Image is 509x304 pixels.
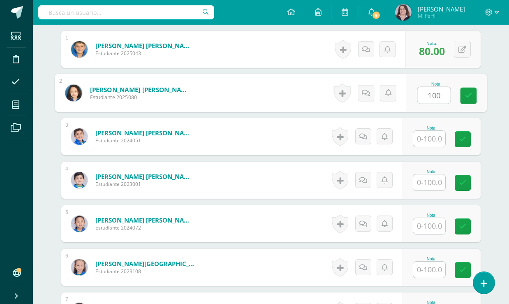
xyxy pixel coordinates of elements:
input: Busca un usuario... [38,5,214,19]
div: Nota [417,82,455,86]
img: 8e0573119bd1999db3235ff1fe6c8c00.png [71,216,88,232]
input: 0-100.0 [413,131,445,147]
span: Estudiante 2025043 [95,50,194,57]
input: 0-100.0 [413,262,445,278]
span: 80.00 [419,44,445,58]
span: Estudiante 2024072 [95,224,194,231]
a: [PERSON_NAME] [PERSON_NAME] [95,42,194,50]
div: Nota [413,126,449,130]
input: 0-100.0 [413,174,445,190]
input: 0-100.0 [418,87,451,104]
a: [PERSON_NAME] [PERSON_NAME] [95,129,194,137]
div: Nota: [419,40,445,46]
span: Estudiante 2023001 [95,181,194,188]
img: 96fc7b7ea18e702e1b56e557d9c3ccc2.png [395,4,412,21]
span: Estudiante 2025080 [90,94,192,101]
div: Nota [413,169,449,174]
img: 543020405c8c5550c495f32bd3a8ac68.png [71,172,88,188]
a: [PERSON_NAME] [PERSON_NAME] [95,216,194,224]
div: Nota [413,213,449,218]
img: 6f40292084610bb5089dcfe7703f5b2a.png [71,259,88,276]
div: Nota [413,257,449,261]
span: [PERSON_NAME] [418,5,465,13]
a: [PERSON_NAME][GEOGRAPHIC_DATA] [95,260,194,268]
a: [PERSON_NAME] [PERSON_NAME] [95,172,194,181]
img: fca2c0ece56b4257ab21208ba54f90c1.png [71,41,88,58]
input: 0-100.0 [413,218,445,234]
span: Estudiante 2024051 [95,137,194,144]
img: 100c0e4d128826e6ef3e7b975f5d28eb.png [71,128,88,145]
span: 9 [372,11,381,20]
img: 4db9ce8ae4033faa046cdb0390eea51b.png [65,84,82,101]
span: Estudiante 2023108 [95,268,194,275]
span: Mi Perfil [418,12,465,19]
a: [PERSON_NAME] [PERSON_NAME] [90,85,192,94]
